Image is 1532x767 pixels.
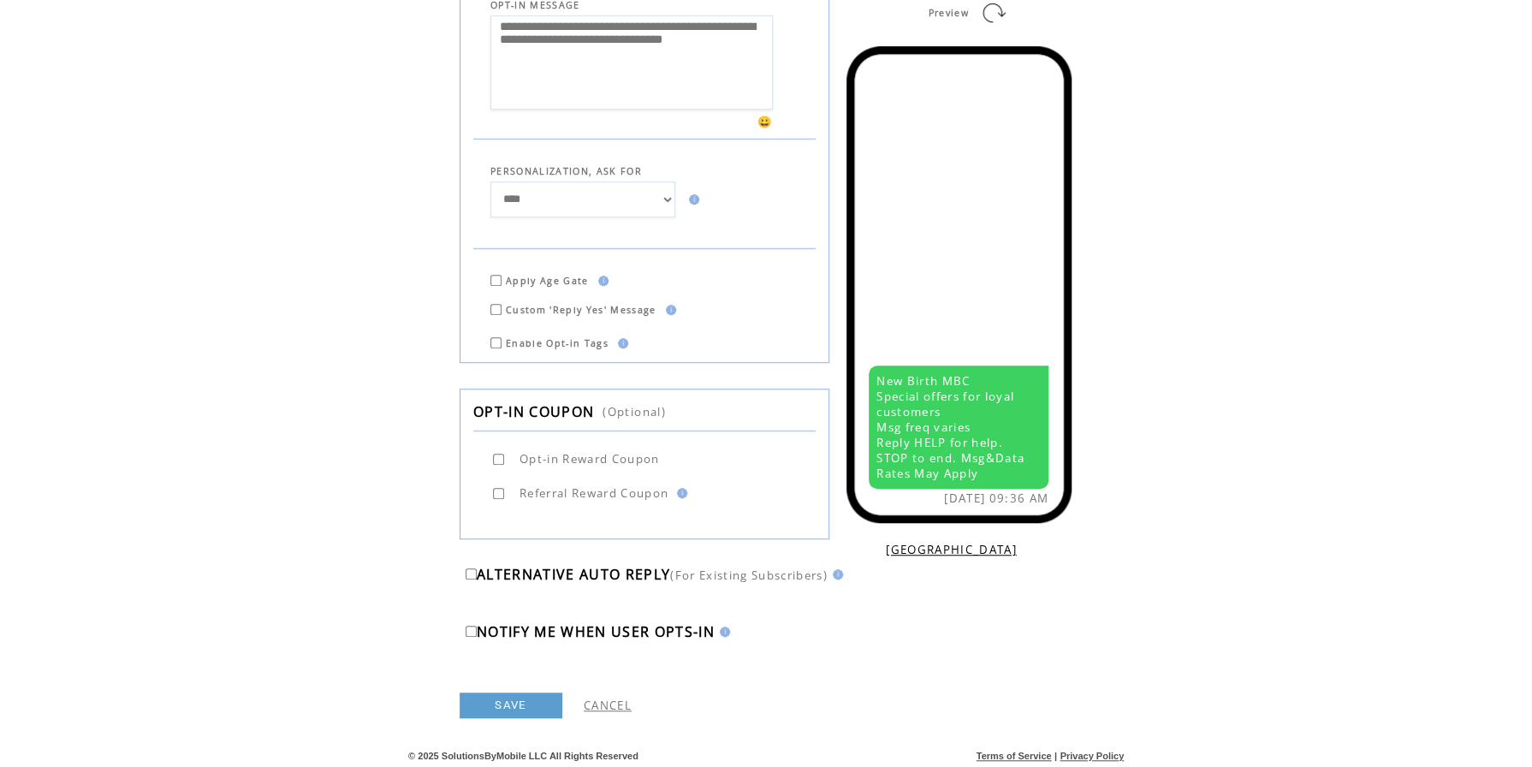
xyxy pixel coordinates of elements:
[828,569,843,580] img: help.gif
[670,568,828,583] span: (For Existing Subscribers)
[506,337,609,349] span: Enable Opt-in Tags
[603,404,665,419] span: (Optional)
[477,622,715,641] span: NOTIFY ME WHEN USER OPTS-IN
[477,565,670,584] span: ALTERNATIVE AUTO REPLY
[684,194,699,205] img: help.gif
[757,114,773,129] span: 😀
[661,305,676,315] img: help.gif
[593,276,609,286] img: help.gif
[886,542,1017,557] a: [GEOGRAPHIC_DATA]
[715,627,730,637] img: help.gif
[1060,751,1124,761] a: Privacy Policy
[490,165,642,177] span: PERSONALIZATION, ASK FOR
[584,698,632,713] a: CANCEL
[613,338,628,348] img: help.gif
[977,751,1052,761] a: Terms of Service
[520,451,660,467] span: Opt-in Reward Coupon
[506,304,656,316] span: Custom 'Reply Yes' Message
[408,751,638,761] span: © 2025 SolutionsByMobile LLC All Rights Reserved
[460,693,562,718] a: SAVE
[506,275,589,287] span: Apply Age Gate
[876,373,1024,481] span: New Birth MBC Special offers for loyal customers Msg freq varies Reply HELP for help. STOP to end...
[672,488,687,498] img: help.gif
[928,7,968,19] span: Preview
[1054,751,1057,761] span: |
[473,402,594,421] span: OPT-IN COUPON
[520,485,668,501] span: Referral Reward Coupon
